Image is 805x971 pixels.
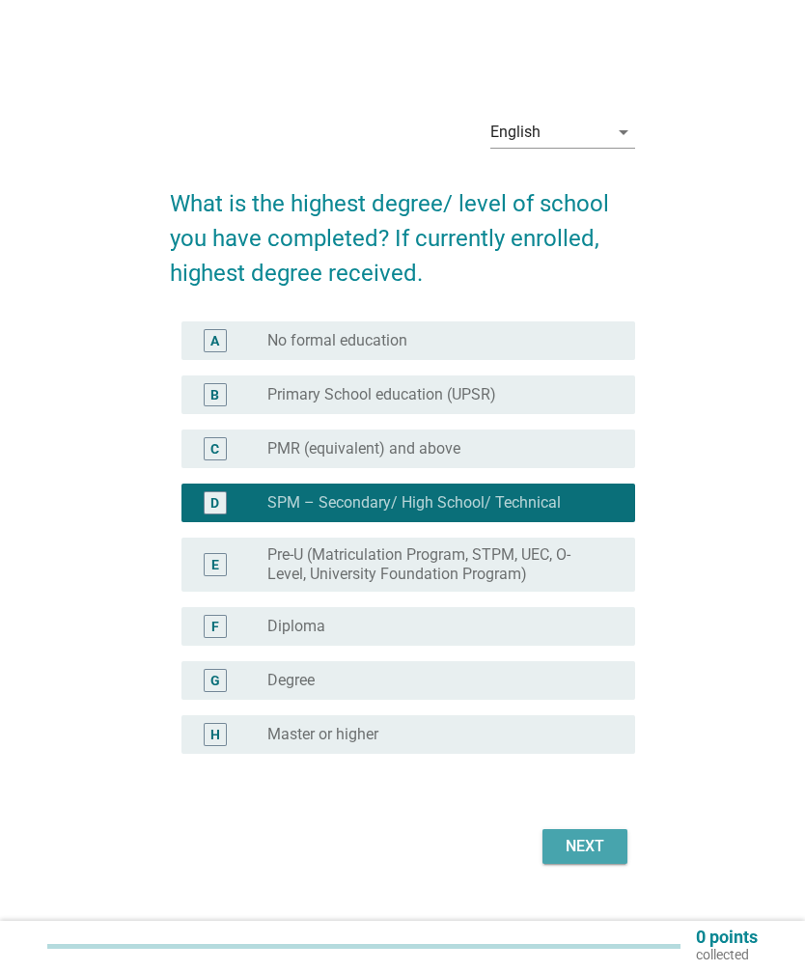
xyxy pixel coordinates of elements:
[267,331,407,350] label: No formal education
[211,617,219,637] div: F
[210,671,220,691] div: G
[490,124,541,141] div: English
[267,617,325,636] label: Diploma
[210,725,220,745] div: H
[696,929,758,946] p: 0 points
[210,493,219,513] div: D
[267,671,315,690] label: Degree
[267,493,561,513] label: SPM – Secondary/ High School/ Technical
[267,385,496,404] label: Primary School education (UPSR)
[542,829,627,864] button: Next
[267,545,603,584] label: Pre-U (Matriculation Program, STPM, UEC, O-Level, University Foundation Program)
[696,946,758,963] p: collected
[170,167,634,291] h2: What is the highest degree/ level of school you have completed? If currently enrolled, highest de...
[267,725,378,744] label: Master or higher
[612,121,635,144] i: arrow_drop_down
[210,331,219,351] div: A
[267,439,460,458] label: PMR (equivalent) and above
[210,439,219,459] div: C
[210,385,219,405] div: B
[211,555,219,575] div: E
[558,835,612,858] div: Next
